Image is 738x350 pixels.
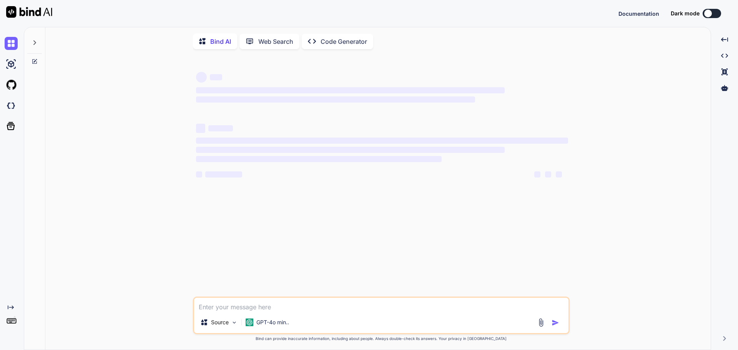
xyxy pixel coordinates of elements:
[196,124,205,133] span: ‌
[545,171,551,177] span: ‌
[5,37,18,50] img: chat
[556,171,562,177] span: ‌
[196,96,475,103] span: ‌
[5,58,18,71] img: ai-studio
[258,37,293,46] p: Web Search
[196,156,442,162] span: ‌
[196,72,207,83] span: ‌
[196,147,505,153] span: ‌
[193,336,570,342] p: Bind can provide inaccurate information, including about people. Always double-check its answers....
[231,319,238,326] img: Pick Models
[256,318,289,326] p: GPT-4o min..
[210,74,222,80] span: ‌
[196,138,568,144] span: ‌
[196,87,505,93] span: ‌
[6,6,52,18] img: Bind AI
[208,125,233,131] span: ‌
[5,78,18,91] img: githubLight
[205,171,242,177] span: ‌
[196,171,202,177] span: ‌
[534,171,540,177] span: ‌
[671,10,700,17] span: Dark mode
[618,10,659,17] span: Documentation
[321,37,367,46] p: Code Generator
[246,318,253,326] img: GPT-4o mini
[618,10,659,18] button: Documentation
[537,318,545,327] img: attachment
[552,319,559,327] img: icon
[211,318,229,326] p: Source
[210,37,231,46] p: Bind AI
[5,99,18,112] img: darkCloudIdeIcon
